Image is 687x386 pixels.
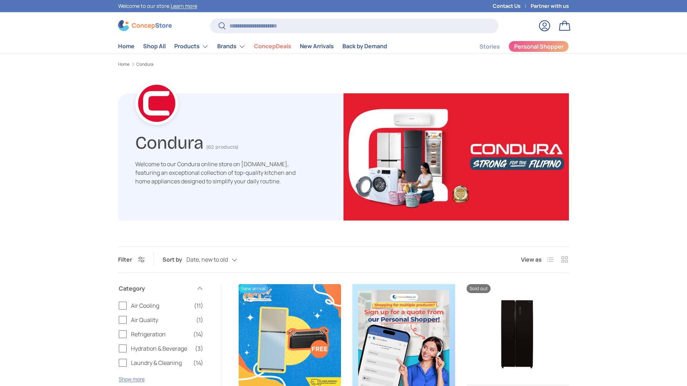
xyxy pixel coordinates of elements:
[196,316,203,324] span: (1)
[521,255,542,264] span: View as
[118,39,387,54] nav: Primary
[254,39,291,53] a: ConcepDeals
[119,376,145,382] button: Show more
[162,255,186,264] label: Sort by
[239,284,268,293] span: New arrival
[131,301,190,310] span: Air Cooling
[194,301,203,310] span: (11)
[118,20,172,31] img: ConcepStore
[131,344,191,353] span: Hydration & Beverage
[217,39,245,54] a: Brands
[195,344,203,353] span: (3)
[131,316,192,324] span: Air Quality
[343,93,569,221] img: Condura
[508,41,569,52] a: Personal Shopper
[118,61,569,68] nav: Breadcrumbs
[135,160,303,185] p: Welcome to our Condura online store on [DOMAIN_NAME], featuring an exceptional collection of top-...
[135,129,204,153] h1: Condura
[118,62,130,66] a: Home
[118,2,197,10] p: Welcome to our store.
[136,62,154,66] a: Condura
[186,253,252,266] button: Date, new to old
[300,39,334,53] a: New Arrivals
[514,44,564,49] span: Personal Shopper
[193,358,203,367] span: (14)
[143,39,166,53] a: Shop All
[118,39,135,53] a: Home
[119,276,203,301] summary: Category
[479,40,500,54] a: Stories
[119,284,192,293] span: Category
[186,256,228,263] span: Date, new to old
[206,144,238,150] span: (62 products)
[131,330,189,338] span: Refrigeration
[118,256,132,263] span: Filter
[531,2,569,10] a: Partner with us
[171,3,197,9] a: Learn more
[342,39,387,53] a: Back by Demand
[467,284,491,293] span: Sold out
[118,256,145,263] button: Filter
[193,330,203,338] span: (14)
[213,39,250,54] summary: Brands
[170,39,213,54] summary: Products
[174,39,209,54] a: Products
[462,39,569,54] nav: Secondary
[131,358,189,367] span: Laundry & Cleaning
[493,2,531,10] a: Contact Us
